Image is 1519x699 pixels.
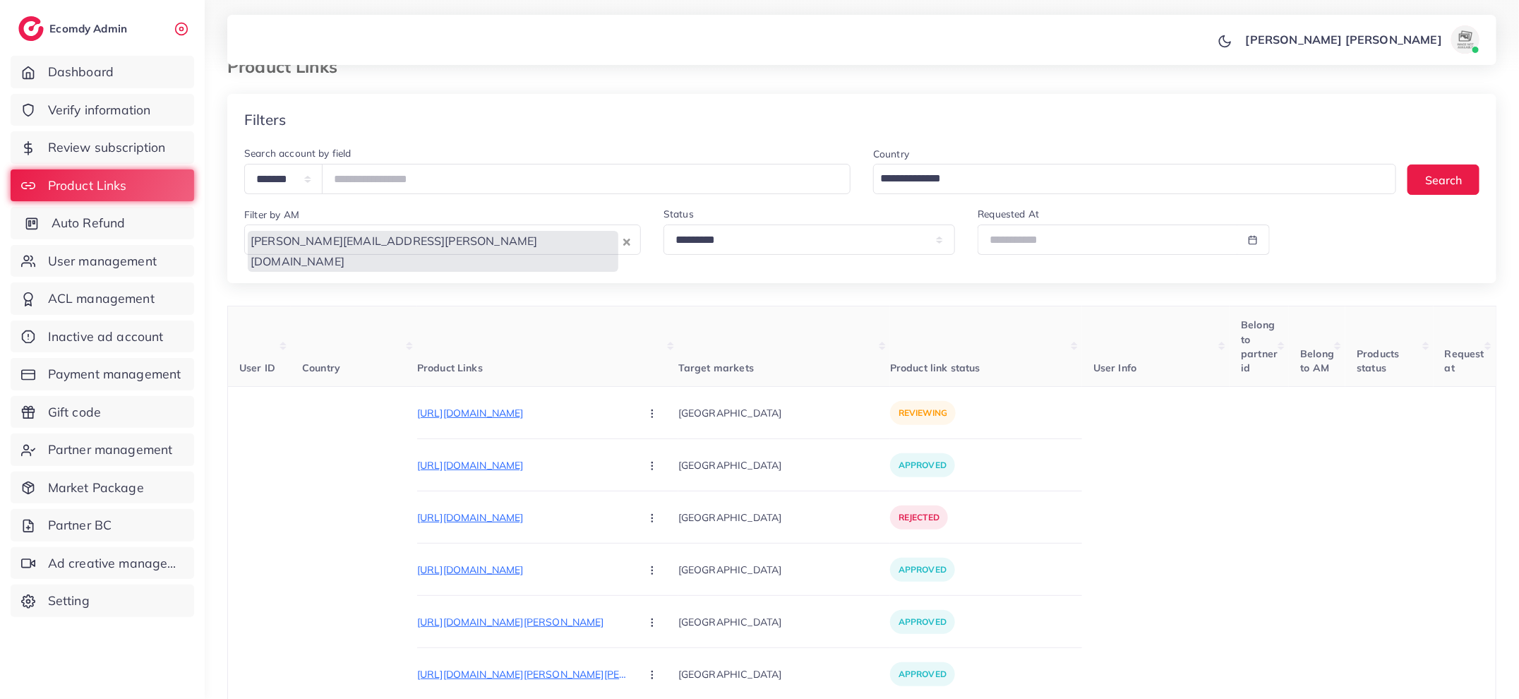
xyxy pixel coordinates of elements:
[873,164,1396,194] div: Search for option
[48,328,164,346] span: Inactive ad account
[875,167,1378,191] input: Search for option
[890,662,955,686] p: approved
[18,16,131,41] a: logoEcomdy Admin
[48,516,112,534] span: Partner BC
[48,252,157,270] span: User management
[48,177,127,195] span: Product Links
[18,16,44,41] img: logo
[11,472,194,504] a: Market Package
[11,245,194,277] a: User management
[48,289,155,308] span: ACL management
[11,56,194,88] a: Dashboard
[48,365,181,383] span: Payment management
[1238,25,1485,54] a: [PERSON_NAME] [PERSON_NAME]avatar
[1451,25,1479,54] img: avatar
[11,509,194,542] a: Partner BC
[49,22,131,35] h2: Ecomdy Admin
[678,658,890,690] p: [GEOGRAPHIC_DATA]
[48,592,90,610] span: Setting
[11,321,194,353] a: Inactive ad account
[48,138,166,157] span: Review subscription
[48,403,101,422] span: Gift code
[11,396,194,429] a: Gift code
[11,585,194,617] a: Setting
[11,207,194,239] a: Auto Refund
[417,666,629,683] p: [URL][DOMAIN_NAME][PERSON_NAME][PERSON_NAME]
[48,479,144,497] span: Market Package
[11,547,194,580] a: Ad creative management
[48,101,151,119] span: Verify information
[11,282,194,315] a: ACL management
[11,169,194,202] a: Product Links
[11,131,194,164] a: Review subscription
[11,358,194,390] a: Payment management
[11,94,194,126] a: Verify information
[52,214,126,232] span: Auto Refund
[48,554,184,573] span: Ad creative management
[48,63,114,81] span: Dashboard
[11,434,194,466] a: Partner management
[246,272,620,294] input: Search for option
[48,441,173,459] span: Partner management
[1246,31,1442,48] p: [PERSON_NAME] [PERSON_NAME]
